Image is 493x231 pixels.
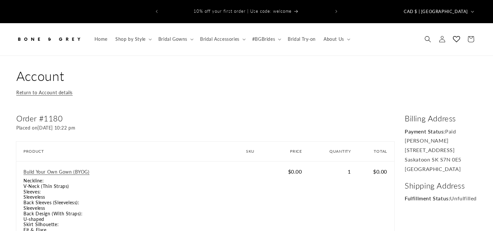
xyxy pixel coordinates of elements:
[16,113,394,123] h2: Order #1180
[23,178,143,184] span: Neckline:
[23,189,143,195] span: Sleeves:
[405,180,477,191] h2: Shipping Address
[200,36,239,42] span: Bridal Accessories
[421,32,435,46] summary: Search
[273,142,309,161] th: Price
[23,200,143,206] span: Back Sleeves (Sleeveless):
[324,36,344,42] span: About Us
[23,194,143,200] span: Sleeveless
[37,125,75,131] time: [DATE] 10:22 pm
[194,8,292,14] span: 10% off your first order | Use code: welcome
[23,217,143,222] span: U-shaped
[252,36,275,42] span: #BGBrides
[405,128,445,134] strong: Payment Status:
[16,68,477,85] h1: Account
[405,194,477,203] p: Unfulfilled
[284,32,320,46] a: Bridal Try-on
[246,142,273,161] th: SKU
[288,168,302,175] span: $0.00
[358,142,394,161] th: Total
[329,5,343,18] button: Next announcement
[16,32,81,46] img: Bone and Grey Bridal
[23,211,143,217] span: Back Design (With Straps):
[405,113,477,123] h2: Billing Address
[23,184,143,189] span: V-Neck (Thin Straps)
[23,169,90,175] a: Build Your Own Gown (BYOG)
[91,32,111,46] a: Home
[196,32,248,46] summary: Bridal Accessories
[23,222,143,227] span: Skirt Silhouette:
[150,5,164,18] button: Previous announcement
[158,36,187,42] span: Bridal Gowns
[400,5,477,18] button: CAD $ | [GEOGRAPHIC_DATA]
[94,36,108,42] span: Home
[320,32,353,46] summary: About Us
[288,36,316,42] span: Bridal Try-on
[404,8,468,15] span: CAD $ | [GEOGRAPHIC_DATA]
[16,124,394,132] p: Placed on
[405,195,450,201] strong: Fulfillment Status:
[405,127,477,136] p: Paid
[14,30,84,49] a: Bone and Grey Bridal
[16,142,246,161] th: Product
[115,36,146,42] span: Shop by Style
[154,32,196,46] summary: Bridal Gowns
[16,88,73,97] a: Return to Account details
[248,32,284,46] summary: #BGBrides
[309,142,358,161] th: Quantity
[111,32,154,46] summary: Shop by Style
[23,206,143,211] span: Sleeveless
[405,136,477,174] p: [PERSON_NAME] [STREET_ADDRESS] Saskatoon SK S7N 0E5 [GEOGRAPHIC_DATA]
